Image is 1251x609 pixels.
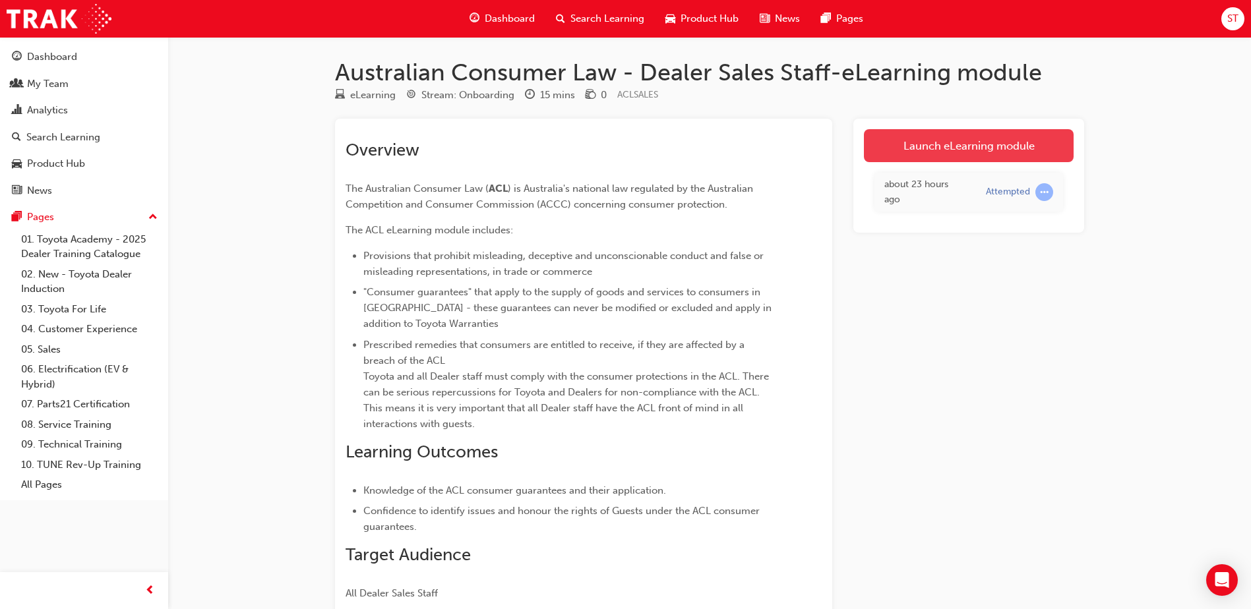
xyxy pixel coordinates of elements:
[821,11,831,27] span: pages-icon
[16,415,163,435] a: 08. Service Training
[545,5,655,32] a: search-iconSearch Learning
[27,49,77,65] div: Dashboard
[346,224,513,236] span: The ACL eLearning module includes:
[12,105,22,117] span: chart-icon
[1227,11,1238,26] span: ST
[27,183,52,198] div: News
[12,212,22,223] span: pages-icon
[12,78,22,90] span: people-icon
[346,442,498,462] span: Learning Outcomes
[12,51,22,63] span: guage-icon
[655,5,749,32] a: car-iconProduct Hub
[12,185,22,197] span: news-icon
[586,87,607,103] div: Price
[12,132,21,144] span: search-icon
[5,205,163,229] button: Pages
[601,88,607,103] div: 0
[363,484,666,496] span: Knowledge of the ACL consumer guarantees and their application.
[346,587,438,599] span: All Dealer Sales Staff
[16,299,163,320] a: 03. Toyota For Life
[5,98,163,123] a: Analytics
[485,11,535,26] span: Dashboard
[5,152,163,176] a: Product Hub
[335,90,345,101] span: learningResourceType_ELEARNING-icon
[556,11,565,27] span: search-icon
[350,88,396,103] div: eLearning
[775,11,800,26] span: News
[16,339,163,360] a: 05. Sales
[16,475,163,495] a: All Pages
[5,42,163,205] button: DashboardMy TeamAnalyticsSearch LearningProduct HubNews
[16,359,163,394] a: 06. Electrification (EV & Hybrid)
[148,209,158,226] span: up-icon
[16,434,163,455] a: 09. Technical Training
[16,264,163,299] a: 02. New - Toyota Dealer Induction
[16,229,163,264] a: 01. Toyota Academy - 2025 Dealer Training Catalogue
[363,250,766,277] span: Provisions that prohibit misleading, deceptive and unconscionable conduct and false or misleading...
[459,5,545,32] a: guage-iconDashboard
[16,455,163,475] a: 10. TUNE Rev-Up Training
[570,11,644,26] span: Search Learning
[5,125,163,150] a: Search Learning
[884,177,966,207] div: Wed Sep 24 2025 08:19:42 GMT+1000 (Australian Eastern Standard Time)
[16,319,163,339] a: 04. Customer Experience
[470,11,479,27] span: guage-icon
[525,87,575,103] div: Duration
[749,5,810,32] a: news-iconNews
[1221,7,1244,30] button: ST
[145,583,155,599] span: prev-icon
[864,129,1074,162] a: Launch eLearning module
[27,103,68,118] div: Analytics
[681,11,739,26] span: Product Hub
[525,90,535,101] span: clock-icon
[406,90,416,101] span: target-icon
[760,11,770,27] span: news-icon
[335,87,396,103] div: Type
[836,11,863,26] span: Pages
[810,5,874,32] a: pages-iconPages
[27,210,54,225] div: Pages
[12,158,22,170] span: car-icon
[335,58,1084,87] h1: Australian Consumer Law - Dealer Sales Staff-eLearning module
[5,179,163,203] a: News
[986,186,1030,198] div: Attempted
[346,544,471,565] span: Target Audience
[363,505,762,533] span: Confidence to identify issues and honour the rights of Guests under the ACL consumer guarantees.
[7,4,111,34] img: Trak
[363,339,772,430] span: Prescribed remedies that consumers are entitled to receive, if they are affected by a breach of t...
[346,140,419,160] span: Overview
[617,89,658,100] span: Learning resource code
[27,156,85,171] div: Product Hub
[5,72,163,96] a: My Team
[489,183,508,194] span: ACL
[16,394,163,415] a: 07. Parts21 Certification
[363,286,774,330] span: "Consumer guarantees" that apply to the supply of goods and services to consumers in [GEOGRAPHIC_...
[346,183,756,210] span: ) is Australia's national law regulated by the Australian Competition and Consumer Commission (AC...
[665,11,675,27] span: car-icon
[5,45,163,69] a: Dashboard
[1035,183,1053,201] span: learningRecordVerb_ATTEMPT-icon
[26,130,100,145] div: Search Learning
[346,183,489,194] span: The Australian Consumer Law (
[406,87,514,103] div: Stream
[586,90,595,101] span: money-icon
[540,88,575,103] div: 15 mins
[1206,564,1238,596] div: Open Intercom Messenger
[27,76,69,92] div: My Team
[421,88,514,103] div: Stream: Onboarding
